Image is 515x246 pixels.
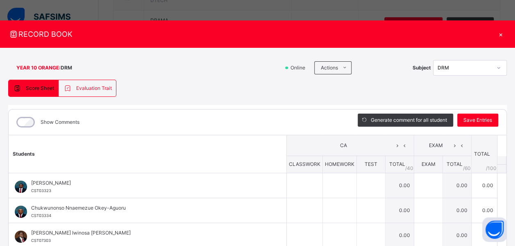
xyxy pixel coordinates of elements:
div: × [495,29,507,40]
td: 0.00 [443,198,472,223]
td: 0.00 [443,173,472,198]
div: DRM [438,64,492,72]
img: CST03323.png [15,181,27,193]
span: /100 [486,165,496,172]
span: CST03334 [31,213,51,218]
td: 0.00 [472,173,497,198]
span: Evaluation Trait [76,85,112,92]
span: Actions [321,64,338,72]
span: [PERSON_NAME] Iwinosa [PERSON_NAME] [31,229,268,237]
span: [PERSON_NAME] [31,179,268,187]
span: EXAM [420,142,451,149]
button: Open asap [482,217,507,242]
span: EXAM [422,161,436,167]
img: 155431.png [15,230,27,243]
img: CST03334.png [15,206,27,218]
span: Score Sheet [26,85,54,92]
span: TEST [365,161,377,167]
span: Save Entries [463,116,492,124]
span: Subject [413,64,431,72]
span: / 40 [405,165,413,172]
span: CST03323 [31,188,51,193]
td: 0.00 [386,198,414,223]
span: HOMEWORK [325,161,354,167]
span: CLASSWORK [289,161,320,167]
th: TOTAL [472,135,497,173]
span: CA [293,142,394,149]
span: / 60 [463,165,470,172]
span: TOTAL [447,161,463,167]
span: YEAR 10 ORANGE : [16,64,61,72]
span: Online [290,64,310,72]
label: Show Comments [41,119,79,126]
span: Chukwunonso Nnaemezue Okey-Aguoru [31,204,268,212]
span: RECORD BOOK [8,29,495,40]
span: Students [13,151,35,157]
span: CST07303 [31,238,51,243]
span: Generate comment for all student [371,116,447,124]
span: DRM [61,64,72,72]
td: 0.00 [472,198,497,223]
td: 0.00 [386,173,414,198]
span: TOTAL [389,161,405,167]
